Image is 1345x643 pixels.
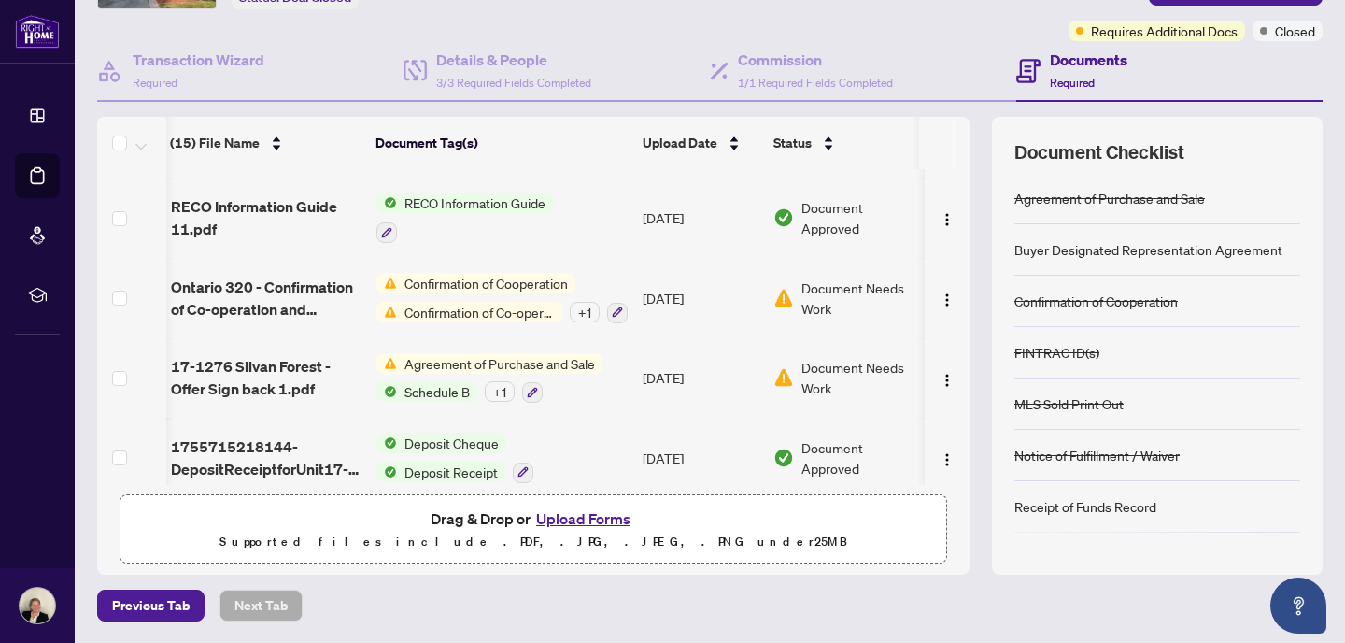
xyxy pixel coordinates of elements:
button: Status IconRECO Information Guide [376,193,553,243]
div: Receipt of Funds Record [1014,496,1156,517]
th: Document Tag(s) [368,117,635,169]
img: logo [15,14,60,49]
img: Status Icon [376,381,397,402]
img: Logo [940,373,955,388]
h4: Documents [1050,49,1127,71]
button: Status IconAgreement of Purchase and SaleStatus IconSchedule B+1 [376,353,602,404]
td: [DATE] [635,258,766,338]
span: 1755715218144-DepositReceiptforUnit17-1276SilvanFores.pdf [171,436,361,480]
span: Required [133,76,177,90]
button: Upload Forms [531,507,636,531]
img: Logo [940,452,955,467]
td: [DATE] [635,178,766,258]
span: RECO Information Guide [397,193,553,213]
td: [DATE] [635,418,766,498]
h4: Details & People [436,49,591,71]
div: MLS Sold Print Out [1014,393,1124,414]
span: 1/1 Required Fields Completed [738,76,893,90]
button: Previous Tab [97,590,205,622]
span: Deposit Receipt [397,462,505,482]
span: Document Approved [801,197,917,238]
img: Document Status [773,448,794,468]
td: [DATE] [635,338,766,419]
span: Agreement of Purchase and Sale [397,353,602,374]
div: FINTRAC ID(s) [1014,342,1099,363]
span: Previous Tab [112,591,190,621]
img: Status Icon [376,273,397,293]
span: Ontario 320 - Confirmation of Co-operation and Representation 9.pdf [171,276,361,321]
span: Required [1050,76,1095,90]
th: Status [766,117,925,169]
span: Requires Additional Docs [1091,21,1238,41]
span: 17-1276 Silvan Forest - Offer Sign back 1.pdf [171,355,361,400]
span: RECO Information Guide 11.pdf [171,195,361,240]
img: Status Icon [376,193,397,213]
span: Confirmation of Cooperation [397,273,575,293]
button: Logo [932,443,962,473]
div: Confirmation of Cooperation [1014,291,1178,311]
span: 3/3 Required Fields Completed [436,76,591,90]
button: Logo [932,203,962,233]
th: Upload Date [635,117,766,169]
h4: Commission [738,49,893,71]
span: Document Needs Work [801,357,917,398]
img: Logo [940,293,955,307]
button: Status IconConfirmation of CooperationStatus IconConfirmation of Co-operation and Representation—... [376,273,628,323]
img: Status Icon [376,462,397,482]
span: Document Needs Work [801,278,917,319]
div: Notice of Fulfillment / Waiver [1014,445,1180,465]
img: Status Icon [376,433,397,453]
img: Logo [940,212,955,227]
img: Status Icon [376,353,397,374]
span: Confirmation of Co-operation and Representation—Buyer/Seller [397,302,562,322]
span: Schedule B [397,381,477,402]
img: Profile Icon [20,588,55,623]
img: Document Status [773,288,794,308]
th: (15) File Name [163,117,368,169]
span: (15) File Name [170,133,260,153]
h4: Transaction Wizard [133,49,264,71]
span: Status [773,133,812,153]
div: + 1 [485,381,515,402]
button: Status IconDeposit ChequeStatus IconDeposit Receipt [376,433,533,483]
div: Agreement of Purchase and Sale [1014,188,1205,208]
img: Status Icon [376,302,397,322]
span: Upload Date [643,133,717,153]
div: + 1 [570,302,600,322]
span: Closed [1275,21,1315,41]
p: Supported files include .PDF, .JPG, .JPEG, .PNG under 25 MB [132,531,935,553]
div: Buyer Designated Representation Agreement [1014,239,1282,260]
span: Document Checklist [1014,139,1184,165]
button: Open asap [1270,578,1326,634]
span: Deposit Cheque [397,433,506,453]
button: Logo [932,283,962,313]
img: Document Status [773,207,794,228]
span: Drag & Drop or [431,507,636,531]
span: Document Approved [801,437,917,479]
span: Drag & Drop orUpload FormsSupported files include .PDF, .JPG, .JPEG, .PNG under25MB [120,495,946,564]
button: Logo [932,363,962,393]
button: Next Tab [219,590,303,622]
img: Document Status [773,367,794,388]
